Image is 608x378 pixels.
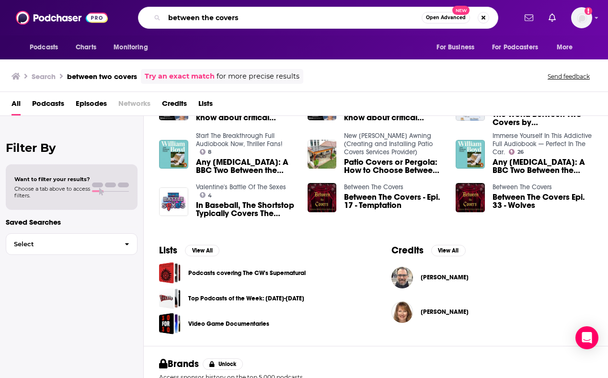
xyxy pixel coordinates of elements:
[571,7,592,28] span: Logged in as GregKubie
[196,158,296,174] span: Any [MEDICAL_DATA]: A BBC Two Between the Covers pick by [PERSON_NAME]
[196,183,286,191] a: Valentine's Battle Of The Sexes
[159,244,219,256] a: ListsView All
[492,41,538,54] span: For Podcasters
[188,268,306,278] a: Podcasts covering The CW's Supernatural
[557,41,573,54] span: More
[486,38,552,57] button: open menu
[456,140,485,169] img: Any Human Heart: A BBC Two Between the Covers pick by William Boyd
[509,149,524,155] a: 26
[493,132,592,156] a: Immerse Yourself In This Addictive Full Audiobook — Perfect In The Car.
[456,183,485,212] img: Between The Covers Epi. 33 - Wolves
[145,71,215,82] a: Try an exact match
[203,358,243,370] button: Unlock
[185,245,219,256] button: View All
[159,187,188,217] img: In Baseball, The Shortstop Typically Covers The Infield Between Which Two Bases?
[67,72,137,81] h3: between two covers
[391,267,413,288] img: Evan Halper
[6,218,138,227] p: Saved Searches
[344,183,403,191] a: Between The Covers
[585,7,592,15] svg: Add a profile image
[308,183,337,212] img: Between The Covers - Epi. 17 - Temptation
[391,262,593,293] button: Evan HalperEvan Halper
[344,193,444,209] a: Between The Covers - Epi. 17 - Temptation
[517,150,524,154] span: 26
[76,96,107,115] a: Episodes
[200,149,212,155] a: 8
[114,41,148,54] span: Monitoring
[344,132,433,156] a: New Dawn Awning (Creating and Installing Patio Covers Services Provider)
[32,72,56,81] h3: Search
[550,38,585,57] button: open menu
[30,41,58,54] span: Podcasts
[493,110,593,126] span: The World Between Two Covers by [PERSON_NAME] | Audiobook
[6,233,138,255] button: Select
[188,319,269,329] a: Video Game Documentaries
[164,10,422,25] input: Search podcasts, credits, & more...
[159,313,181,334] a: Video Game Documentaries
[159,287,181,309] a: Top Podcasts of the Week: 4-10 May
[196,132,282,148] a: Start The Breakthrough Full Audiobook Now, Thriller Fans!
[391,301,413,323] img: Jill Tucker
[421,274,469,281] span: [PERSON_NAME]
[6,141,138,155] h2: Filter By
[159,140,188,169] img: Any Human Heart: A BBC Two Between the Covers pick by William Boyd
[32,96,64,115] a: Podcasts
[493,110,593,126] a: The World Between Two Covers by Ann Morgan | Audiobook
[107,38,160,57] button: open menu
[208,194,212,198] span: 4
[200,192,212,198] a: 4
[14,176,90,183] span: Want to filter your results?
[11,96,21,115] a: All
[196,201,296,218] a: In Baseball, The Shortstop Typically Covers The Infield Between Which Two Bases?
[452,6,470,15] span: New
[426,15,466,20] span: Open Advanced
[23,38,70,57] button: open menu
[493,183,552,191] a: Between The Covers
[344,158,444,174] a: Patio Covers or Pergola: How to Choose Between the Two
[575,326,598,349] div: Open Intercom Messenger
[16,9,108,27] img: Podchaser - Follow, Share and Rate Podcasts
[436,41,474,54] span: For Business
[217,71,299,82] span: for more precise results
[159,358,199,370] h2: Brands
[545,72,593,80] button: Send feedback
[493,158,593,174] a: Any Human Heart: A BBC Two Between the Covers pick by William Boyd
[69,38,102,57] a: Charts
[391,244,424,256] h2: Credits
[391,244,466,256] a: CreditsView All
[162,96,187,115] a: Credits
[493,193,593,209] a: Between The Covers Epi. 33 - Wolves
[421,308,469,316] a: Jill Tucker
[159,262,181,284] a: Podcasts covering The CW's Supernatural
[308,140,337,169] img: Patio Covers or Pergola: How to Choose Between the Two
[118,96,150,115] span: Networks
[571,7,592,28] img: User Profile
[198,96,213,115] span: Lists
[493,158,593,174] span: Any [MEDICAL_DATA]: A BBC Two Between the Covers pick by [PERSON_NAME]
[521,10,537,26] a: Show notifications dropdown
[14,185,90,199] span: Choose a tab above to access filters.
[545,10,560,26] a: Show notifications dropdown
[196,158,296,174] a: Any Human Heart: A BBC Two Between the Covers pick by William Boyd
[421,308,469,316] span: [PERSON_NAME]
[208,150,211,154] span: 8
[430,38,486,57] button: open menu
[138,7,498,29] div: Search podcasts, credits, & more...
[571,7,592,28] button: Show profile menu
